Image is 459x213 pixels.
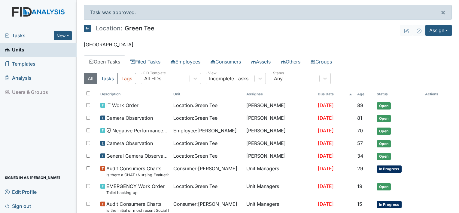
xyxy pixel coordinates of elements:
td: [PERSON_NAME] [244,112,315,125]
span: IT Work Order [106,102,138,109]
input: Toggle All Rows Selected [86,91,90,95]
th: Toggle SortBy [98,89,171,99]
span: Camera Observation [106,140,153,147]
span: 34 [357,153,363,159]
span: 29 [357,165,363,171]
span: Consumer : [PERSON_NAME] [173,165,237,172]
button: Tags [117,73,136,84]
span: [DATE] [318,128,334,134]
span: Signed in as [PERSON_NAME] [5,173,60,182]
th: Assignee [244,89,315,99]
td: Unit Managers [244,180,315,198]
a: Open Tasks [84,55,125,68]
span: Units [5,45,24,54]
span: EMERGENCY Work Order Toilet backing up [106,183,165,196]
span: Employee : [PERSON_NAME] [173,127,237,134]
a: Tasks [5,32,54,39]
span: [DATE] [318,183,334,189]
td: [PERSON_NAME] [244,125,315,137]
span: 81 [357,115,362,121]
span: Camera Observation [106,114,153,122]
span: In Progress [377,201,402,208]
span: Location : Green Tee [173,152,217,159]
span: × [441,8,445,17]
a: Employees [166,55,205,68]
span: [DATE] [318,153,334,159]
a: Others [276,55,305,68]
span: Sign out [5,201,31,211]
h5: Green Tee [84,25,154,32]
div: All FIDs [144,75,161,82]
td: [PERSON_NAME] [244,150,315,162]
a: Filed Tasks [125,55,166,68]
button: All [84,73,97,84]
td: Unit Managers [244,162,315,180]
a: Groups [305,55,337,68]
span: 57 [357,140,363,146]
span: [DATE] [318,102,334,108]
small: Toilet backing up [106,190,165,196]
th: Toggle SortBy [355,89,374,99]
div: Incomplete Tasks [209,75,248,82]
a: Consumers [205,55,246,68]
span: 19 [357,183,362,189]
span: Open [377,102,391,110]
p: [GEOGRAPHIC_DATA] [84,41,452,48]
th: Toggle SortBy [171,89,244,99]
span: 15 [357,201,362,207]
th: Toggle SortBy [315,89,355,99]
span: [DATE] [318,140,334,146]
span: Location : Green Tee [173,183,217,190]
span: 89 [357,102,363,108]
span: [DATE] [318,165,334,171]
div: Type filter [84,73,136,84]
td: [PERSON_NAME] [244,99,315,112]
span: Templates [5,59,35,69]
div: Task was approved. [84,5,452,20]
button: × [435,5,451,20]
td: [PERSON_NAME] [244,137,315,150]
span: Location : Green Tee [173,114,217,122]
th: Toggle SortBy [374,89,422,99]
span: [DATE] [318,115,334,121]
span: Negative Performance Review [112,127,169,134]
span: Open [377,183,391,190]
th: Actions [423,89,452,99]
span: Open [377,128,391,135]
div: Any [274,75,283,82]
span: General Camera Observation [106,152,169,159]
button: New [54,31,72,40]
span: In Progress [377,165,402,173]
span: Consumer : [PERSON_NAME] [173,200,237,208]
span: Open [377,115,391,122]
span: Audit Consumers Charts Is there a CHAT (Nursing Evaluation) no more than a year old? [106,165,169,178]
span: Location : Green Tee [173,140,217,147]
span: Open [377,140,391,147]
span: Open [377,153,391,160]
span: Analysis [5,73,32,83]
span: Location: [96,25,122,31]
span: [DATE] [318,201,334,207]
span: Location : Green Tee [173,102,217,109]
a: Assets [246,55,276,68]
button: Tasks [97,73,118,84]
small: Is there a CHAT (Nursing Evaluation) no more than a year old? [106,172,169,178]
span: 70 [357,128,363,134]
span: Edit Profile [5,187,37,196]
button: Assign [425,25,452,36]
